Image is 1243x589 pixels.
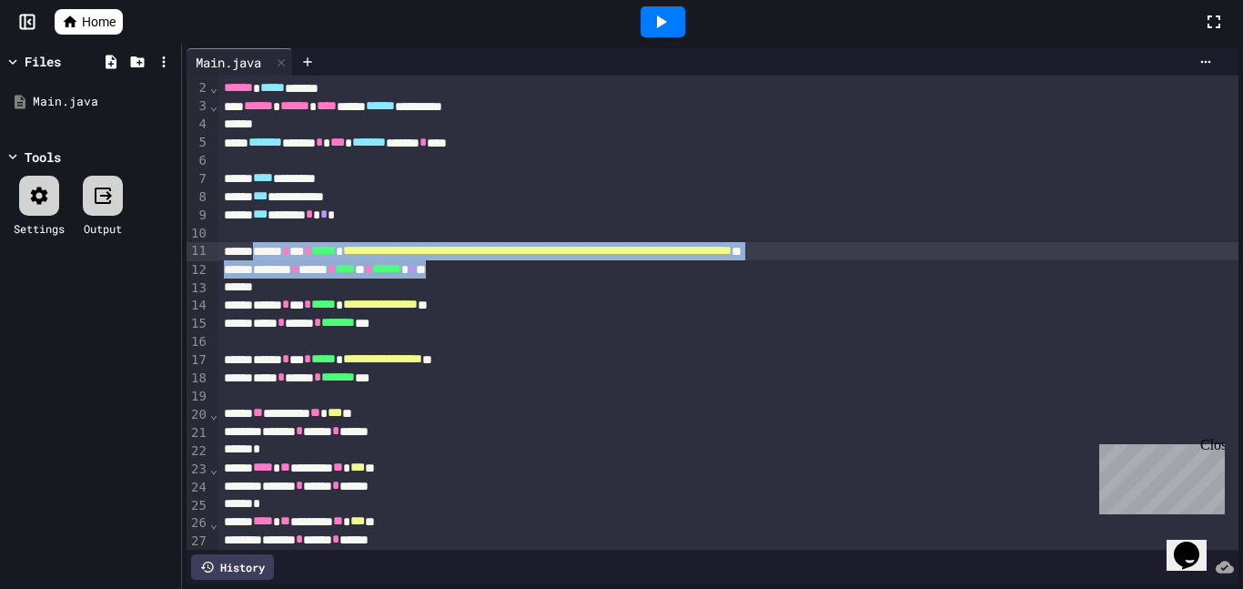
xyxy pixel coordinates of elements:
[7,7,126,116] div: Chat with us now!Close
[209,407,218,421] span: Fold line
[209,98,218,113] span: Fold line
[187,424,209,442] div: 21
[187,116,209,134] div: 4
[209,516,218,531] span: Fold line
[187,442,209,461] div: 22
[187,48,293,76] div: Main.java
[187,79,209,97] div: 2
[209,80,218,95] span: Fold line
[84,220,122,237] div: Output
[1092,437,1225,514] iframe: chat widget
[187,279,209,298] div: 13
[187,170,209,188] div: 7
[187,188,209,207] div: 8
[187,370,209,388] div: 18
[187,53,270,72] div: Main.java
[187,533,209,551] div: 27
[187,406,209,424] div: 20
[187,351,209,370] div: 17
[191,554,274,580] div: History
[82,13,116,31] span: Home
[1167,516,1225,571] iframe: chat widget
[187,388,209,406] div: 19
[25,147,61,167] div: Tools
[187,514,209,533] div: 26
[187,242,209,260] div: 11
[187,207,209,225] div: 9
[187,261,209,279] div: 12
[14,220,65,237] div: Settings
[187,297,209,315] div: 14
[187,315,209,333] div: 15
[55,9,123,35] a: Home
[187,134,209,152] div: 5
[187,497,209,515] div: 25
[33,93,175,111] div: Main.java
[187,152,209,170] div: 6
[187,225,209,243] div: 10
[187,333,209,351] div: 16
[25,52,61,71] div: Files
[187,97,209,116] div: 3
[187,461,209,479] div: 23
[209,462,218,476] span: Fold line
[187,479,209,497] div: 24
